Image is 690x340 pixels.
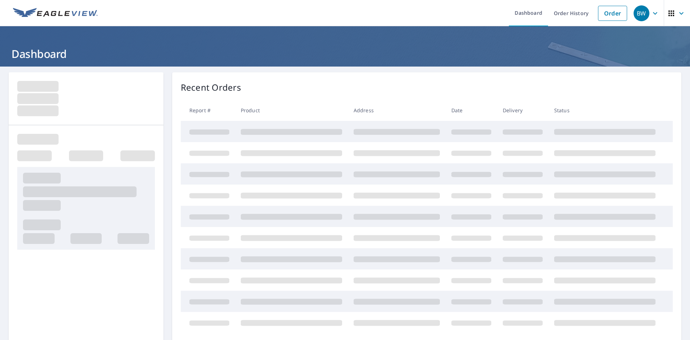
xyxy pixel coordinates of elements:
div: BW [634,5,649,21]
a: Order [598,6,627,21]
th: Date [446,100,497,121]
h1: Dashboard [9,46,681,61]
th: Product [235,100,348,121]
th: Status [548,100,661,121]
th: Address [348,100,446,121]
th: Delivery [497,100,548,121]
img: EV Logo [13,8,98,19]
th: Report # [181,100,235,121]
p: Recent Orders [181,81,241,94]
